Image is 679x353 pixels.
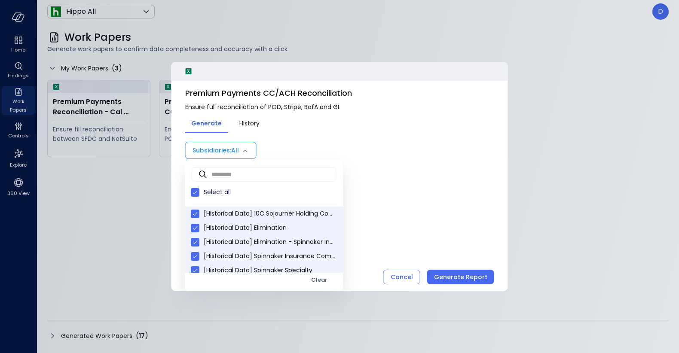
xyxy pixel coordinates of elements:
span: [Historical Data] Elimination [204,223,336,232]
button: Clear [302,273,336,287]
span: [Historical Data] Spinnaker Insurance Company [204,252,336,261]
span: [Historical Data] Spinnaker Specialty [204,266,336,275]
div: Clear [311,275,327,285]
span: [Historical Data] 10C Sojourner Holding Company [204,209,336,218]
span: Select all [204,188,336,197]
span: [Historical Data] Elimination - Spinnaker Insurance Company [204,237,336,246]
